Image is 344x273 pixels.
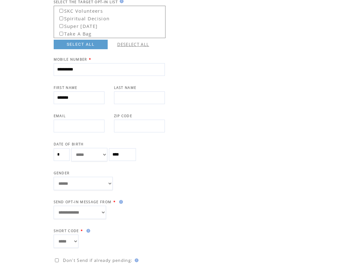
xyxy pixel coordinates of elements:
span: SEND OPT-IN MESSAGE FROM [54,200,112,204]
label: SKC Volunteers [55,6,103,14]
label: Take A Bag [55,29,92,37]
span: FIRST NAME [54,85,78,90]
img: help.gif [133,258,138,262]
span: SHORT CODE [54,229,79,233]
span: MOBILE NUMBER [54,57,87,62]
label: Spiritual Decision [55,14,110,22]
label: Super [DATE] [55,21,98,29]
input: Take A Bag [59,32,63,36]
span: DATE OF BIRTH [54,142,84,146]
input: Spiritual Decision [59,17,63,20]
span: LAST NAME [114,85,137,90]
a: DESELECT ALL [117,42,149,47]
a: SELECT ALL [54,40,108,49]
img: help.gif [84,229,90,233]
img: help.gif [117,200,123,204]
span: ZIP CODE [114,114,132,118]
span: EMAIL [54,114,66,118]
input: Super [DATE] [59,24,63,28]
input: SKC Volunteers [59,9,63,13]
span: GENDER [54,171,70,175]
span: Don't Send if already pending: [63,257,133,263]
